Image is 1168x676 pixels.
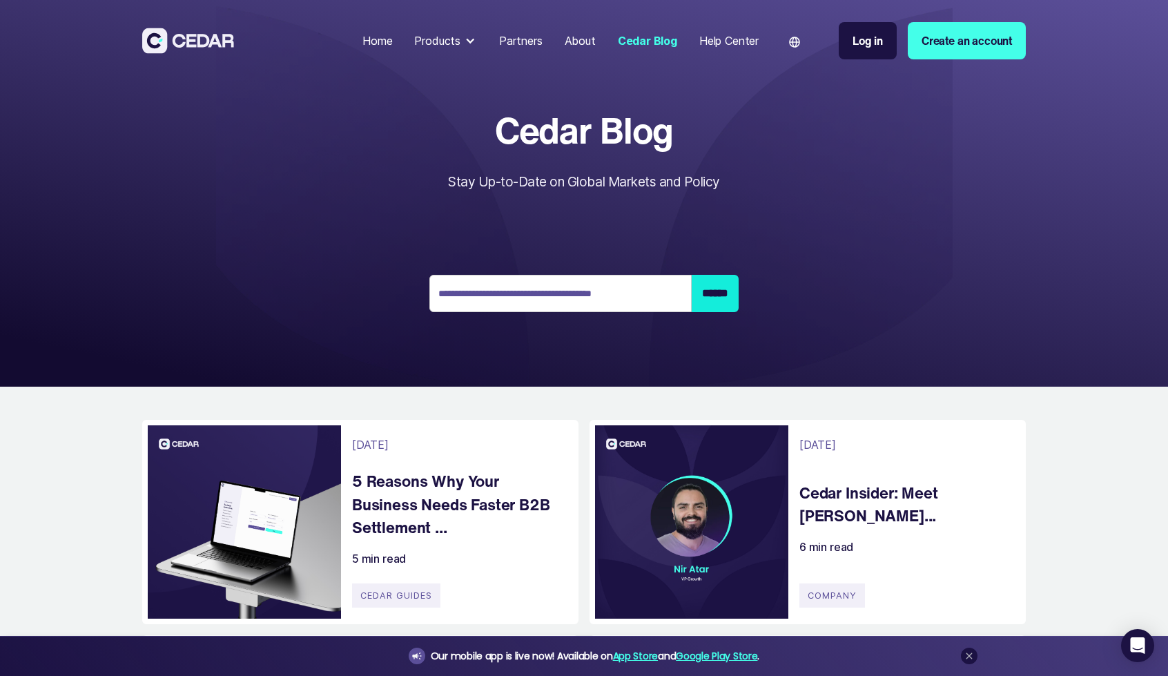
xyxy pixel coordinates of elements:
div: Cedar Guides [352,583,440,608]
div: 6 min read [799,539,853,555]
a: 5 Reasons Why Your Business Needs Faster B2B Settlement ... [352,470,565,539]
div: company [799,583,865,608]
div: 5 min read [352,550,406,567]
div: Products [414,32,460,49]
div: Cedar Blog [618,32,677,49]
div: About [565,32,596,49]
a: Google Play Store [676,649,757,663]
a: Cedar Blog [612,26,683,56]
div: Home [362,32,392,49]
a: Home [357,26,398,56]
div: Partners [499,32,543,49]
a: About [559,26,601,56]
a: Help Center [694,26,764,56]
div: Log in [853,32,883,49]
div: Open Intercom Messenger [1121,629,1154,662]
div: Our mobile app is live now! Available on and . [431,648,759,665]
span: Cedar Blog [448,110,719,150]
div: [DATE] [799,436,836,453]
a: App Store [613,649,658,663]
img: announcement [411,650,422,661]
a: Cedar Insider: Meet [PERSON_NAME]... [799,481,1012,528]
a: Log in [839,22,897,59]
div: Help Center [699,32,759,49]
a: Create an account [908,22,1026,59]
span: Stay Up-to-Date on Global Markets and Policy [448,173,719,190]
div: [DATE] [352,436,389,453]
a: Partners [494,26,548,56]
div: Products [409,27,483,55]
